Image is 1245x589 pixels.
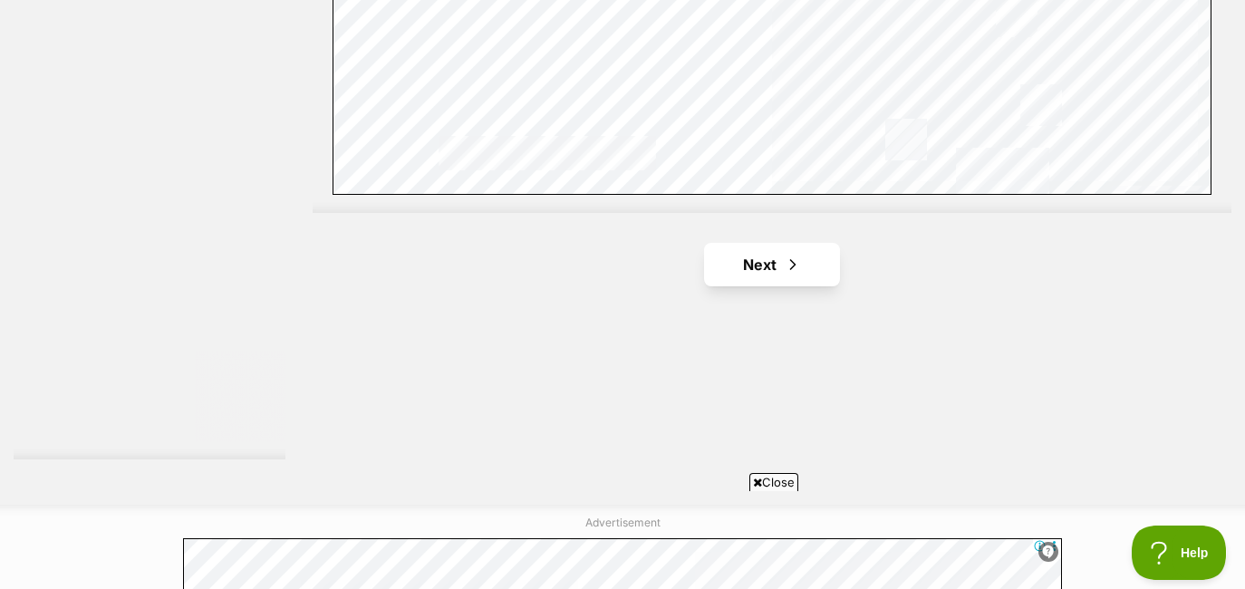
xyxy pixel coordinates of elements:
[1132,526,1227,580] iframe: Help Scout Beacon - Open
[313,243,1231,286] nav: Pagination
[704,243,840,286] a: Next page
[183,498,1062,580] iframe: Advertisement
[749,473,798,491] span: Close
